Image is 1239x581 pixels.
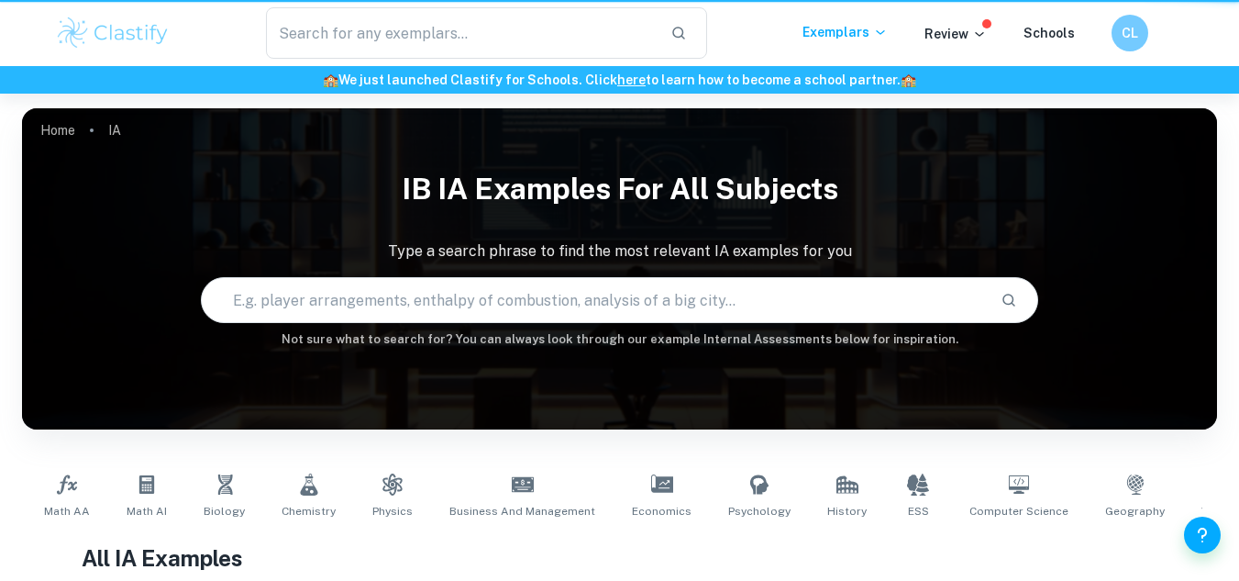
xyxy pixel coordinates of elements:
h1: IB IA examples for all subjects [22,160,1217,218]
button: Help and Feedback [1184,517,1221,553]
h6: CL [1119,23,1140,43]
span: Physics [372,503,413,520]
span: Geography [1105,503,1165,520]
p: Type a search phrase to find the most relevant IA examples for you [22,240,1217,263]
span: 🏫 [901,73,916,87]
h6: Not sure what to search for? You can always look through our example Internal Assessments below f... [22,330,1217,349]
span: 🏫 [323,73,338,87]
button: CL [1112,15,1148,51]
p: Exemplars [802,22,888,42]
span: History [827,503,867,520]
span: Psychology [728,503,791,520]
span: Math AA [44,503,90,520]
p: Review [924,24,987,44]
p: IA [108,120,121,140]
input: Search for any exemplars... [266,7,657,59]
input: E.g. player arrangements, enthalpy of combustion, analysis of a big city... [202,274,985,326]
a: here [617,73,646,87]
img: Clastify logo [55,15,171,51]
h1: All IA Examples [82,542,1157,575]
span: Economics [632,503,691,520]
span: ESS [908,503,929,520]
span: Math AI [127,503,167,520]
span: Computer Science [969,503,1068,520]
span: Business and Management [449,503,595,520]
a: Home [40,117,75,143]
a: Schools [1023,26,1075,40]
button: Search [993,285,1024,316]
span: Chemistry [282,503,336,520]
span: Biology [204,503,245,520]
h6: We just launched Clastify for Schools. Click to learn how to become a school partner. [4,70,1235,90]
